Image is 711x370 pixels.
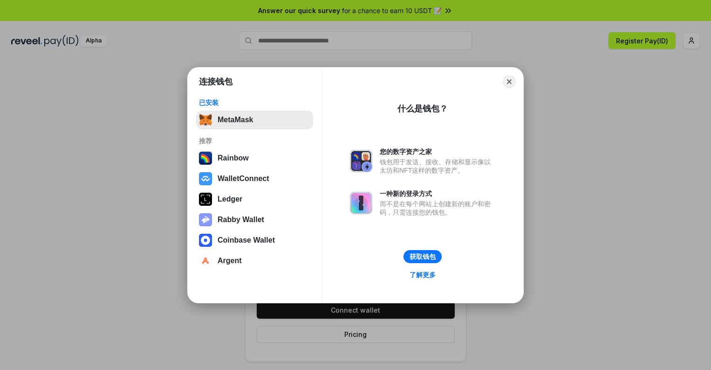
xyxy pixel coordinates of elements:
div: 获取钱包 [410,252,436,261]
img: svg+xml,%3Csvg%20fill%3D%22none%22%20height%3D%2233%22%20viewBox%3D%220%200%2035%2033%22%20width%... [199,113,212,126]
div: Rainbow [218,154,249,162]
img: svg+xml,%3Csvg%20xmlns%3D%22http%3A%2F%2Fwww.w3.org%2F2000%2Fsvg%22%20fill%3D%22none%22%20viewBox... [350,192,372,214]
img: svg+xml,%3Csvg%20width%3D%2228%22%20height%3D%2228%22%20viewBox%3D%220%200%2028%2028%22%20fill%3D... [199,172,212,185]
div: 一种新的登录方式 [380,189,495,198]
h1: 连接钱包 [199,76,232,87]
button: Close [503,75,516,88]
button: Rabby Wallet [196,210,313,229]
img: svg+xml,%3Csvg%20xmlns%3D%22http%3A%2F%2Fwww.w3.org%2F2000%2Fsvg%22%20width%3D%2228%22%20height%3... [199,193,212,206]
div: Coinbase Wallet [218,236,275,244]
a: 了解更多 [404,269,441,281]
button: 获取钱包 [403,250,442,263]
div: WalletConnect [218,175,269,183]
div: Ledger [218,195,242,203]
img: svg+xml,%3Csvg%20width%3D%2228%22%20height%3D%2228%22%20viewBox%3D%220%200%2028%2028%22%20fill%3D... [199,234,212,247]
div: 钱包用于发送、接收、存储和显示像以太坊和NFT这样的数字资产。 [380,158,495,175]
div: 推荐 [199,137,310,145]
div: 而不是在每个网站上创建新的账户和密码，只需连接您的钱包。 [380,200,495,216]
button: MetaMask [196,111,313,129]
div: Argent [218,257,242,265]
button: Ledger [196,190,313,209]
div: 了解更多 [410,271,436,279]
div: 已安装 [199,98,310,107]
img: svg+xml,%3Csvg%20width%3D%22120%22%20height%3D%22120%22%20viewBox%3D%220%200%20120%20120%22%20fil... [199,152,212,165]
div: Rabby Wallet [218,216,264,224]
div: 您的数字资产之家 [380,147,495,156]
img: svg+xml,%3Csvg%20xmlns%3D%22http%3A%2F%2Fwww.w3.org%2F2000%2Fsvg%22%20fill%3D%22none%22%20viewBox... [350,150,372,172]
img: svg+xml,%3Csvg%20width%3D%2228%22%20height%3D%2228%22%20viewBox%3D%220%200%2028%2028%22%20fill%3D... [199,254,212,267]
button: Coinbase Wallet [196,231,313,250]
div: 什么是钱包？ [397,103,448,114]
img: svg+xml,%3Csvg%20xmlns%3D%22http%3A%2F%2Fwww.w3.org%2F2000%2Fsvg%22%20fill%3D%22none%22%20viewBox... [199,213,212,226]
button: Rainbow [196,149,313,168]
button: Argent [196,251,313,270]
div: MetaMask [218,116,253,124]
button: WalletConnect [196,169,313,188]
